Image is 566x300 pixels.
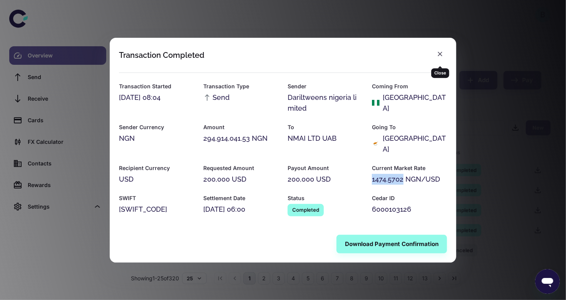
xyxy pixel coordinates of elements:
[203,82,278,91] h6: Transaction Type
[288,174,363,185] div: 200,000 USD
[288,206,324,214] span: Completed
[119,123,194,131] h6: Sender Currency
[203,174,278,185] div: 200,000 USD
[288,164,363,172] h6: Payout Amount
[203,92,229,103] span: Send
[431,68,449,78] div: Close
[288,123,363,131] h6: To
[119,204,194,215] div: [SWIFT_CODE]
[203,194,278,202] h6: Settlement Date
[288,92,363,114] div: Dariltweens nigeria limited
[372,123,447,131] h6: Going To
[119,164,194,172] h6: Recipient Currency
[119,174,194,185] div: USD
[203,133,278,144] div: 294,914,041.53 NGN
[119,133,194,144] div: NGN
[203,123,278,131] h6: Amount
[119,92,194,103] div: [DATE] 08:04
[203,164,278,172] h6: Requested Amount
[288,194,363,202] h6: Status
[119,194,194,202] h6: SWIFT
[288,82,363,91] h6: Sender
[337,235,447,253] button: Download Payment Confirmation
[372,82,447,91] h6: Coming From
[372,204,447,215] div: 6000103126
[203,204,278,215] div: [DATE] 06:00
[372,194,447,202] h6: Cedar ID
[119,51,204,60] div: Transaction Completed
[372,164,447,172] h6: Current Market Rate
[372,174,447,185] div: 1474.5702 NGN/USD
[535,269,560,294] iframe: Button to launch messaging window
[119,82,194,91] h6: Transaction Started
[383,92,447,114] div: [GEOGRAPHIC_DATA]
[288,133,363,144] div: NMAI LTD UAB
[383,133,447,155] div: [GEOGRAPHIC_DATA]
